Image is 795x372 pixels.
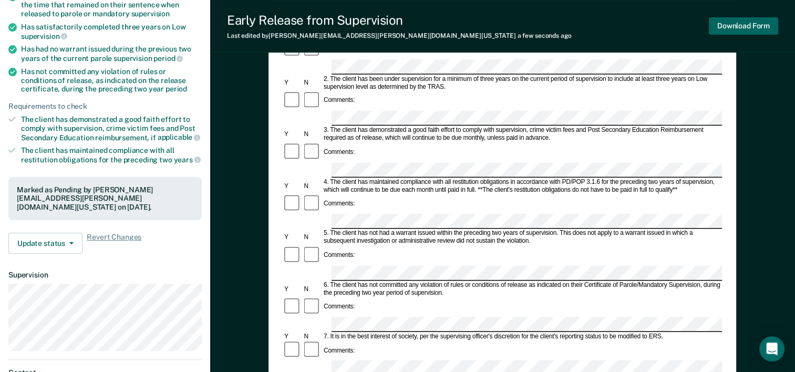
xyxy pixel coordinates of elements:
[322,230,722,245] div: 5. The client has not had a warrant issued within the preceding two years of supervision. This do...
[322,252,356,260] div: Comments:
[709,17,778,35] button: Download Form
[303,234,322,242] div: N
[21,32,67,40] span: supervision
[8,233,82,254] button: Update status
[158,133,200,141] span: applicable
[283,234,302,242] div: Y
[518,32,572,39] span: a few seconds ago
[17,185,193,212] div: Marked as Pending by [PERSON_NAME][EMAIL_ADDRESS][PERSON_NAME][DOMAIN_NAME][US_STATE] on [DATE].
[283,182,302,190] div: Y
[322,178,722,194] div: 4. The client has maintained compliance with all restitution obligations in accordance with PD/PO...
[283,79,302,87] div: Y
[153,54,183,63] span: period
[8,102,202,111] div: Requirements to check
[303,285,322,293] div: N
[21,146,202,164] div: The client has maintained compliance with all restitution obligations for the preceding two
[8,271,202,280] dt: Supervision
[322,148,356,156] div: Comments:
[283,333,302,340] div: Y
[283,130,302,138] div: Y
[303,130,322,138] div: N
[227,32,572,39] div: Last edited by [PERSON_NAME][EMAIL_ADDRESS][PERSON_NAME][DOMAIN_NAME][US_STATE]
[21,115,202,142] div: The client has demonstrated a good faith effort to comply with supervision, crime victim fees and...
[322,127,722,142] div: 3. The client has demonstrated a good faith effort to comply with supervision, crime victim fees ...
[322,97,356,105] div: Comments:
[322,347,356,355] div: Comments:
[322,303,356,311] div: Comments:
[131,9,170,18] span: supervision
[21,45,202,63] div: Has had no warrant issued during the previous two years of the current parole supervision
[87,233,141,254] span: Revert Changes
[322,200,356,208] div: Comments:
[174,156,201,164] span: years
[759,336,784,361] div: Open Intercom Messenger
[283,285,302,293] div: Y
[303,79,322,87] div: N
[303,182,322,190] div: N
[322,75,722,91] div: 2. The client has been under supervision for a minimum of three years on the current period of su...
[21,67,202,94] div: Has not committed any violation of rules or conditions of release, as indicated on the release ce...
[227,13,572,28] div: Early Release from Supervision
[21,23,202,40] div: Has satisfactorily completed three years on Low
[322,281,722,297] div: 6. The client has not committed any violation of rules or conditions of release as indicated on t...
[166,85,187,93] span: period
[322,333,722,340] div: 7. It is in the best interest of society, per the supervising officer's discretion for the client...
[303,333,322,340] div: N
